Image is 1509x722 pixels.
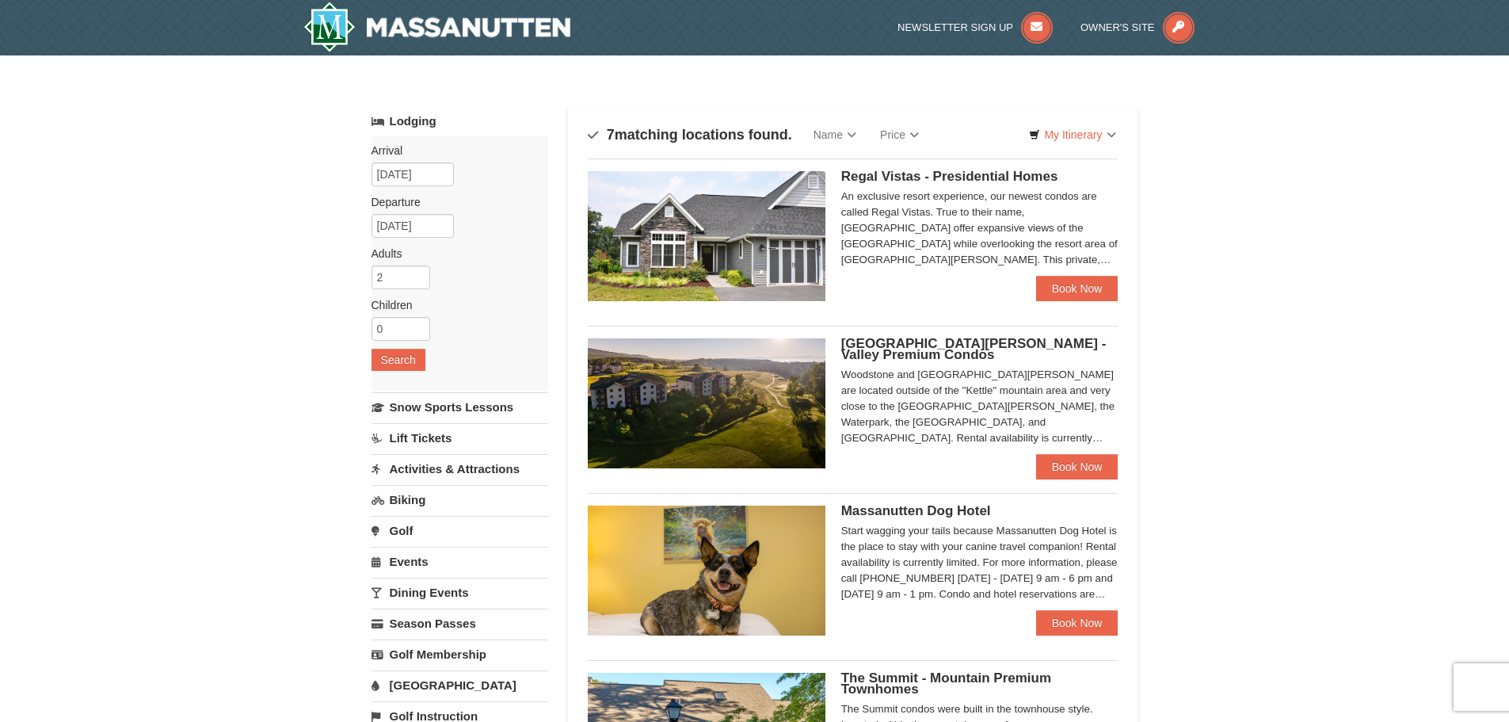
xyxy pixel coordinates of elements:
[372,143,536,159] label: Arrival
[303,2,571,52] img: Massanutten Resort Logo
[1080,21,1195,33] a: Owner's Site
[372,297,536,313] label: Children
[1019,123,1126,147] a: My Itinerary
[897,21,1053,33] a: Newsletter Sign Up
[841,523,1118,602] div: Start wagging your tails because Massanutten Dog Hotel is the place to stay with your canine trav...
[372,454,548,483] a: Activities & Attractions
[372,485,548,514] a: Biking
[588,127,792,143] h4: matching locations found.
[372,609,548,638] a: Season Passes
[372,640,548,669] a: Golf Membership
[372,578,548,607] a: Dining Events
[897,21,1013,33] span: Newsletter Sign Up
[588,506,825,636] img: 27428181-5-81c892a3.jpg
[372,349,425,371] button: Search
[372,516,548,545] a: Golf
[372,423,548,453] a: Lift Tickets
[372,246,536,262] label: Adults
[588,171,825,301] img: 19218991-1-902409a9.jpg
[372,194,536,210] label: Departure
[607,127,615,143] span: 7
[841,670,1051,697] span: The Summit - Mountain Premium Townhomes
[841,189,1118,268] div: An exclusive resort experience, our newest condos are called Regal Vistas. True to their name, [G...
[1036,454,1118,479] a: Book Now
[841,503,991,518] span: Massanutten Dog Hotel
[372,670,548,700] a: [GEOGRAPHIC_DATA]
[841,367,1118,446] div: Woodstone and [GEOGRAPHIC_DATA][PERSON_NAME] are located outside of the "Kettle" mountain area an...
[303,2,571,52] a: Massanutten Resort
[868,119,931,151] a: Price
[372,392,548,422] a: Snow Sports Lessons
[588,338,825,468] img: 19219041-4-ec11c166.jpg
[1080,21,1155,33] span: Owner's Site
[372,547,548,576] a: Events
[372,107,548,136] a: Lodging
[802,119,868,151] a: Name
[1036,276,1118,301] a: Book Now
[841,336,1107,362] span: [GEOGRAPHIC_DATA][PERSON_NAME] - Valley Premium Condos
[841,169,1058,184] span: Regal Vistas - Presidential Homes
[1036,610,1118,636] a: Book Now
